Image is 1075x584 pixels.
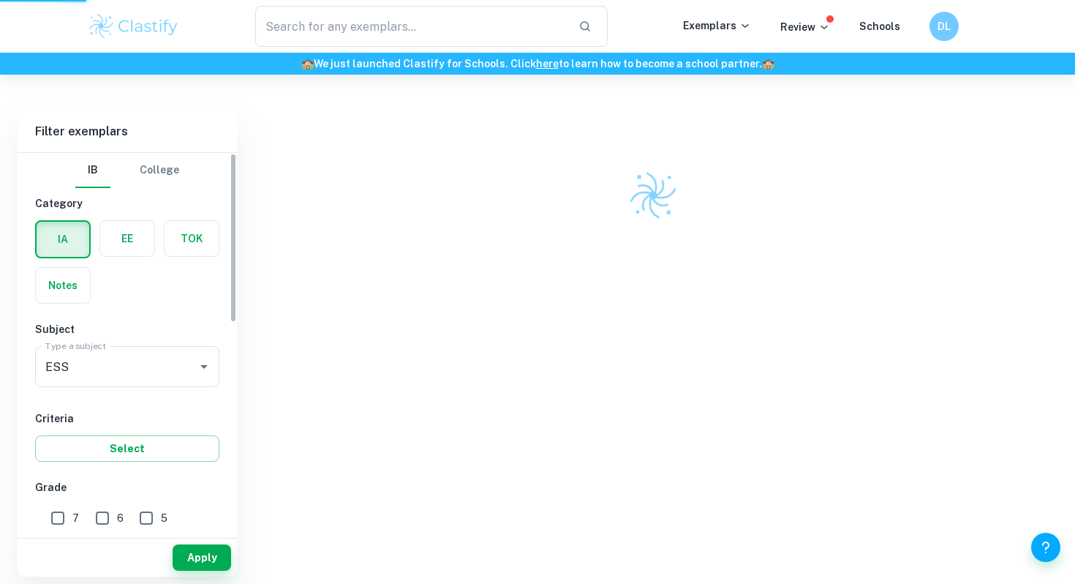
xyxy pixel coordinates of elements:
[72,510,79,526] span: 7
[762,58,774,70] span: 🏫
[35,195,219,211] h6: Category
[536,58,559,70] a: here
[683,18,751,34] p: Exemplars
[87,12,180,41] img: Clastify logo
[140,153,179,188] button: College
[3,56,1072,72] h6: We just launched Clastify for Schools. Click to learn how to become a school partner.
[929,12,959,41] button: DL
[18,111,237,152] h6: Filter exemplars
[35,321,219,337] h6: Subject
[35,435,219,462] button: Select
[100,221,154,256] button: EE
[780,19,830,35] p: Review
[37,222,89,257] button: IA
[1031,533,1060,562] button: Help and Feedback
[36,268,90,303] button: Notes
[117,510,124,526] span: 6
[161,510,167,526] span: 5
[35,411,219,427] h6: Criteria
[301,58,314,70] span: 🏫
[627,170,679,222] img: Clastify logo
[859,20,900,32] a: Schools
[75,153,179,188] div: Filter type choice
[35,479,219,495] h6: Grade
[165,221,219,256] button: TOK
[45,340,106,352] label: Type a subject
[194,356,214,377] button: Open
[75,153,110,188] button: IB
[255,6,567,47] input: Search for any exemplars...
[173,544,231,571] button: Apply
[936,18,953,34] h6: DL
